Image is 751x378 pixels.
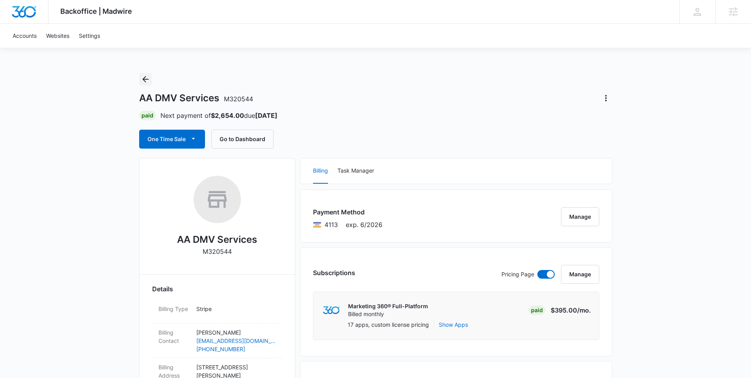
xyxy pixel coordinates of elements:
[139,111,156,120] div: Paid
[139,73,152,86] button: Back
[152,300,282,324] div: Billing TypeStripe
[324,220,338,229] span: Visa ending with
[41,24,74,48] a: Websites
[177,233,257,247] h2: AA DMV Services
[196,337,276,345] a: [EMAIL_ADDRESS][DOMAIN_NAME]
[346,220,382,229] span: exp. 6/2026
[152,324,282,358] div: Billing Contact[PERSON_NAME][EMAIL_ADDRESS][DOMAIN_NAME][PHONE_NUMBER]
[561,265,599,284] button: Manage
[439,320,468,329] button: Show Apps
[203,247,232,256] p: M320544
[313,268,355,277] h3: Subscriptions
[313,158,328,184] button: Billing
[348,302,428,310] p: Marketing 360® Full-Platform
[78,46,85,52] img: tab_keywords_by_traffic_grey.svg
[224,95,253,103] span: M320544
[158,328,190,345] dt: Billing Contact
[337,158,374,184] button: Task Manager
[139,92,253,104] h1: AA DMV Services
[196,328,276,337] p: [PERSON_NAME]
[348,310,428,318] p: Billed monthly
[501,270,534,279] p: Pricing Page
[211,112,244,119] strong: $2,654.00
[30,47,71,52] div: Domain Overview
[600,92,612,104] button: Actions
[74,24,105,48] a: Settings
[160,111,278,120] p: Next payment of due
[8,24,41,48] a: Accounts
[158,305,190,313] dt: Billing Type
[13,13,19,19] img: logo_orange.svg
[22,13,39,19] div: v 4.0.25
[323,306,340,315] img: marketing360Logo
[13,20,19,27] img: website_grey.svg
[551,305,591,315] p: $395.00
[60,7,132,15] span: Backoffice | Madwire
[139,130,205,149] button: One Time Sale
[196,305,276,313] p: Stripe
[211,130,274,149] button: Go to Dashboard
[255,112,278,119] strong: [DATE]
[313,207,382,217] h3: Payment Method
[87,47,133,52] div: Keywords by Traffic
[152,284,173,294] span: Details
[529,305,545,315] div: Paid
[561,207,599,226] button: Manage
[577,306,591,314] span: /mo.
[348,320,429,329] p: 17 apps, custom license pricing
[21,46,28,52] img: tab_domain_overview_orange.svg
[20,20,87,27] div: Domain: [DOMAIN_NAME]
[196,345,276,353] a: [PHONE_NUMBER]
